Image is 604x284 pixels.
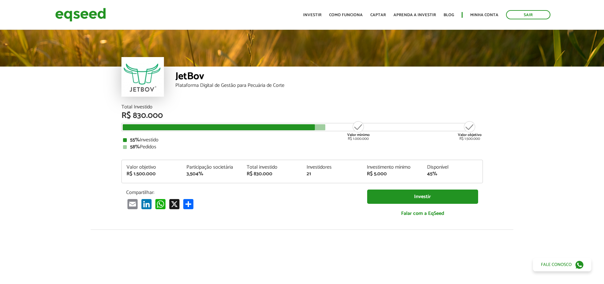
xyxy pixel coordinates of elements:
[458,132,482,138] strong: Valor objetivo
[121,112,483,120] div: R$ 830.000
[130,143,140,151] strong: 58%
[393,13,436,17] a: Aprenda a investir
[347,132,370,138] strong: Valor mínimo
[427,165,478,170] div: Disponível
[121,105,483,110] div: Total Investido
[126,199,139,209] a: Email
[182,199,195,209] a: Share
[427,171,478,177] div: 45%
[175,83,483,88] div: Plataforma Digital de Gestão para Pecuária de Corte
[123,145,481,150] div: Pedidos
[444,13,454,17] a: Blog
[127,171,177,177] div: R$ 1.500.000
[140,199,153,209] a: LinkedIn
[55,6,106,23] img: EqSeed
[186,171,237,177] div: 3,504%
[303,13,321,17] a: Investir
[367,171,418,177] div: R$ 5.000
[367,207,478,220] a: Falar com a EqSeed
[168,199,181,209] a: X
[186,165,237,170] div: Participação societária
[367,165,418,170] div: Investimento mínimo
[123,138,481,143] div: Investido
[367,190,478,204] a: Investir
[347,120,370,141] div: R$ 1.000.000
[470,13,498,17] a: Minha conta
[506,10,550,19] a: Sair
[458,120,482,141] div: R$ 1.500.000
[154,199,167,209] a: WhatsApp
[307,171,357,177] div: 21
[130,136,140,144] strong: 55%
[126,190,358,196] p: Compartilhar:
[533,258,591,271] a: Fale conosco
[127,165,177,170] div: Valor objetivo
[247,171,297,177] div: R$ 830.000
[247,165,297,170] div: Total investido
[329,13,363,17] a: Como funciona
[307,165,357,170] div: Investidores
[175,71,483,83] div: JetBov
[370,13,386,17] a: Captar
